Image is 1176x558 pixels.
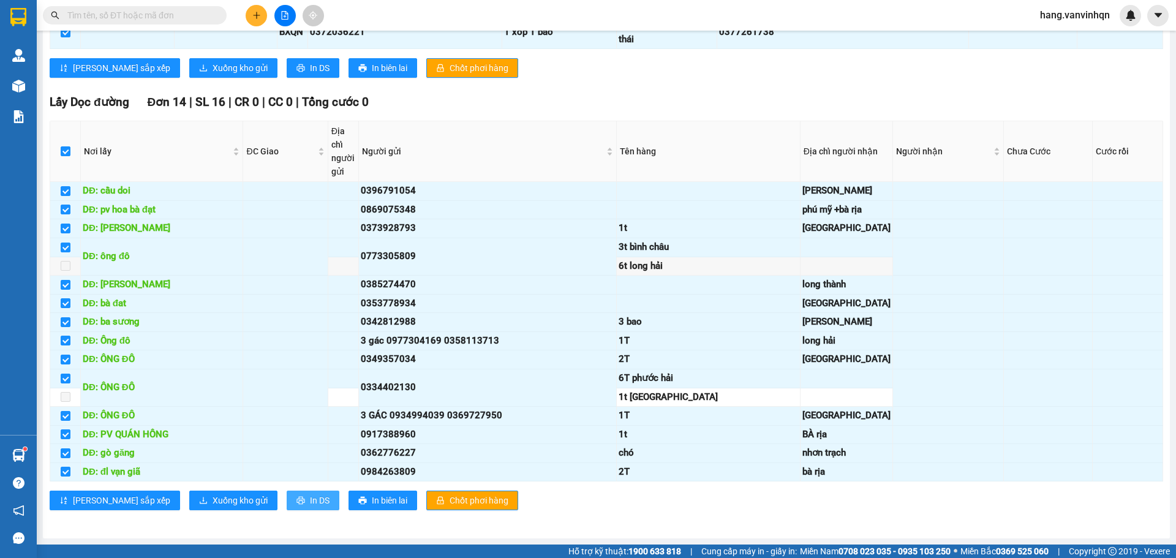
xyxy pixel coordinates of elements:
[800,545,951,558] span: Miền Nam
[1125,10,1136,21] img: icon-new-feature
[73,494,170,507] span: [PERSON_NAME] sắp xếp
[361,221,615,236] div: 0373928793
[189,95,192,109] span: |
[361,428,615,442] div: 0917388960
[10,8,26,26] img: logo-vxr
[83,380,241,395] div: DĐ: ÔNG ĐÔ
[83,249,241,264] div: DĐ: ông đô
[50,95,129,109] span: Lấy Dọc đường
[361,409,615,423] div: 3 GÁC 0934994039 0369727950
[450,494,508,507] span: Chốt phơi hàng
[1004,121,1093,182] th: Chưa Cước
[1058,545,1060,558] span: |
[804,145,889,158] div: Địa chỉ người nhận
[50,58,180,78] button: sort-ascending[PERSON_NAME] sắp xếp
[617,121,800,182] th: Tên hàng
[83,428,241,442] div: DĐ: PV QUÁN HỒNG
[302,95,369,109] span: Tổng cước 0
[372,61,407,75] span: In biên lai
[619,352,797,367] div: 2T
[268,95,293,109] span: CC 0
[619,240,797,255] div: 3t bình châu
[83,184,241,198] div: DĐ: cầu doi
[59,496,68,506] span: sort-ascending
[83,296,241,311] div: DĐ: bà đat
[954,549,957,554] span: ⚪️
[67,9,212,22] input: Tìm tên, số ĐT hoặc mã đơn
[83,409,241,423] div: DĐ: ÔNG ĐÔ
[310,494,330,507] span: In DS
[619,221,797,236] div: 1t
[189,58,277,78] button: downloadXuống kho gửi
[361,465,615,480] div: 0984263809
[199,64,208,74] span: download
[262,95,265,109] span: |
[12,110,25,123] img: solution-icon
[358,496,367,506] span: printer
[361,315,615,330] div: 0342812988
[802,296,891,311] div: [GEOGRAPHIC_DATA]
[802,277,891,292] div: long thành
[12,49,25,62] img: warehouse-icon
[839,546,951,556] strong: 0708 023 035 - 0935 103 250
[619,259,797,274] div: 6t long hải
[296,64,305,74] span: printer
[802,428,891,442] div: BÀ rịa
[83,315,241,330] div: DĐ: ba sương
[148,95,187,109] span: Đơn 14
[287,58,339,78] button: printerIn DS
[960,545,1049,558] span: Miền Bắc
[1030,7,1120,23] span: hang.vanvinhqn
[51,11,59,20] span: search
[246,145,315,158] span: ĐC Giao
[1108,547,1117,556] span: copyright
[690,545,692,558] span: |
[619,334,797,349] div: 1T
[802,315,891,330] div: [PERSON_NAME]
[361,296,615,311] div: 0353778934
[310,25,500,40] div: 0372036221
[1147,5,1169,26] button: caret-down
[274,5,296,26] button: file-add
[619,465,797,480] div: 2T
[619,428,797,442] div: 1t
[361,352,615,367] div: 0349357034
[361,277,615,292] div: 0385274470
[361,249,615,264] div: 0773305809
[802,203,891,217] div: phú mỹ +bà rịa
[281,11,289,20] span: file-add
[996,546,1049,556] strong: 0369 525 060
[504,25,614,40] div: 1 xốp 1 bao
[83,334,241,349] div: DĐ: Ông đô
[83,203,241,217] div: DĐ: pv hoa bà đạt
[13,477,24,489] span: question-circle
[619,18,715,47] div: [DEMOGRAPHIC_DATA] thái
[279,25,306,40] div: BXQN
[426,58,518,78] button: lockChốt phơi hàng
[213,61,268,75] span: Xuống kho gửi
[1153,10,1164,21] span: caret-down
[619,315,797,330] div: 3 bao
[50,491,180,510] button: sort-ascending[PERSON_NAME] sắp xếp
[73,61,170,75] span: [PERSON_NAME] sắp xếp
[83,465,241,480] div: DĐ: đl vạn giã
[426,491,518,510] button: lockChốt phơi hàng
[235,95,259,109] span: CR 0
[309,11,317,20] span: aim
[619,371,797,386] div: 6T phước hải
[13,505,24,516] span: notification
[12,449,25,462] img: warehouse-icon
[252,11,261,20] span: plus
[23,447,27,451] sup: 1
[701,545,797,558] span: Cung cấp máy in - giấy in:
[59,64,68,74] span: sort-ascending
[84,145,230,158] span: Nơi lấy
[287,491,339,510] button: printerIn DS
[358,64,367,74] span: printer
[349,491,417,510] button: printerIn biên lai
[349,58,417,78] button: printerIn biên lai
[1093,121,1163,182] th: Cước rồi
[361,334,615,349] div: 3 gác 0977304169 0358113713
[83,277,241,292] div: DĐ: [PERSON_NAME]
[12,80,25,92] img: warehouse-icon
